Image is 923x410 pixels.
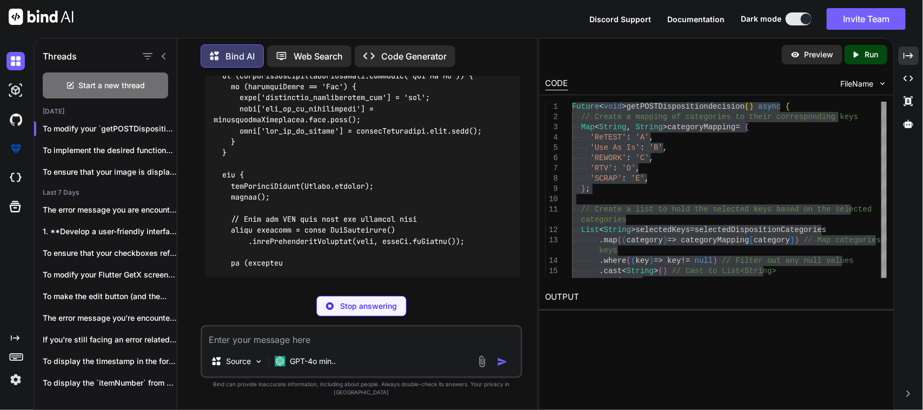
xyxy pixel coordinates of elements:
[681,256,690,265] span: !=
[878,79,887,88] img: chevron down
[9,9,74,25] img: Bind AI
[546,235,558,246] div: 13
[604,236,617,244] span: map
[631,277,635,286] span: (
[43,226,177,237] p: 1. **Develop a user-friendly interface for disposition...
[340,301,397,312] p: Stop answering
[640,143,645,152] span: :
[6,52,25,70] img: darkChat
[631,174,645,183] span: 'E'
[663,143,667,152] span: ,
[865,49,879,60] p: Run
[599,277,603,286] span: .
[595,123,599,131] span: <
[841,78,874,89] span: FileName
[599,102,603,111] span: <
[215,286,266,296] p: Open in Editor
[627,133,631,142] span: :
[695,226,827,234] span: selectedDispositionCategories
[43,269,177,280] p: To modify your Flutter GetX screen to...
[488,287,496,295] img: like
[649,154,654,162] span: ,
[43,378,177,388] p: To display the `itemNumber` from your controller...
[649,256,654,265] span: )
[476,355,488,368] img: attachment
[497,356,508,367] img: icon
[43,334,177,345] p: If you're still facing an error related...
[546,204,558,215] div: 11
[804,236,894,244] span: // Map categories to
[599,246,617,255] span: keys
[43,50,77,63] h1: Threads
[599,267,603,275] span: .
[581,184,586,193] span: }
[546,266,558,276] div: 15
[546,112,558,122] div: 2
[546,225,558,235] div: 12
[635,164,640,173] span: ,
[546,133,558,143] div: 4
[599,226,603,234] span: <
[749,236,753,244] span: [
[581,205,808,214] span: // Create a list to hold the selected keys based o
[805,49,834,60] p: Preview
[43,167,177,177] p: To ensure that your image is displayed...
[43,313,177,323] p: The error message you're encountering indicates that...
[658,267,662,275] span: (
[663,236,667,244] span: )
[581,113,808,121] span: // Create a mapping of categories to their corresp
[546,184,558,194] div: 9
[627,236,663,244] span: category
[546,122,558,133] div: 3
[604,102,622,111] span: void
[546,174,558,184] div: 8
[590,164,613,173] span: 'RTV'
[43,123,177,134] p: To modify your `getPOSTDispositiondecisi...
[546,276,558,287] div: 16
[539,285,894,310] h2: OUTPUT
[6,169,25,187] img: cloudideIcon
[808,205,872,214] span: n the selected
[43,204,177,215] p: The error message you are encountering indicates...
[622,267,626,275] span: <
[294,50,343,63] p: Web Search
[631,226,635,234] span: >
[43,291,177,302] p: To make the edit button (and the...
[79,80,145,91] span: Start a new thread
[546,153,558,163] div: 6
[808,113,858,121] span: onding keys
[667,14,725,25] button: Documentation
[654,256,681,265] span: => key
[640,277,645,286] span: ;
[667,15,725,24] span: Documentation
[635,226,690,234] span: selectedKeys
[713,256,717,265] span: )
[6,81,25,100] img: darkAi-studio
[667,236,749,244] span: => categoryMapping
[649,143,663,152] span: 'B'
[381,50,447,63] p: Code Generator
[622,236,626,244] span: (
[695,256,713,265] span: null
[663,123,667,131] span: >
[690,226,694,234] span: =
[754,236,790,244] span: category
[791,50,800,59] img: preview
[34,107,177,116] h2: [DATE]
[617,236,622,244] span: (
[667,123,735,131] span: categoryMapping
[622,164,635,173] span: 'D'
[599,256,603,265] span: .
[43,145,177,156] p: To implement the desired functionality where you...
[604,267,622,275] span: cast
[473,287,481,295] img: copy
[627,123,631,131] span: ,
[546,102,558,112] div: 1
[225,50,255,63] p: Bind AI
[546,77,568,90] div: CODE
[745,102,749,111] span: (
[590,143,640,152] span: 'Use As Is'
[741,14,781,24] span: Dark mode
[290,356,336,367] p: GPT-4o min..
[786,102,790,111] span: {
